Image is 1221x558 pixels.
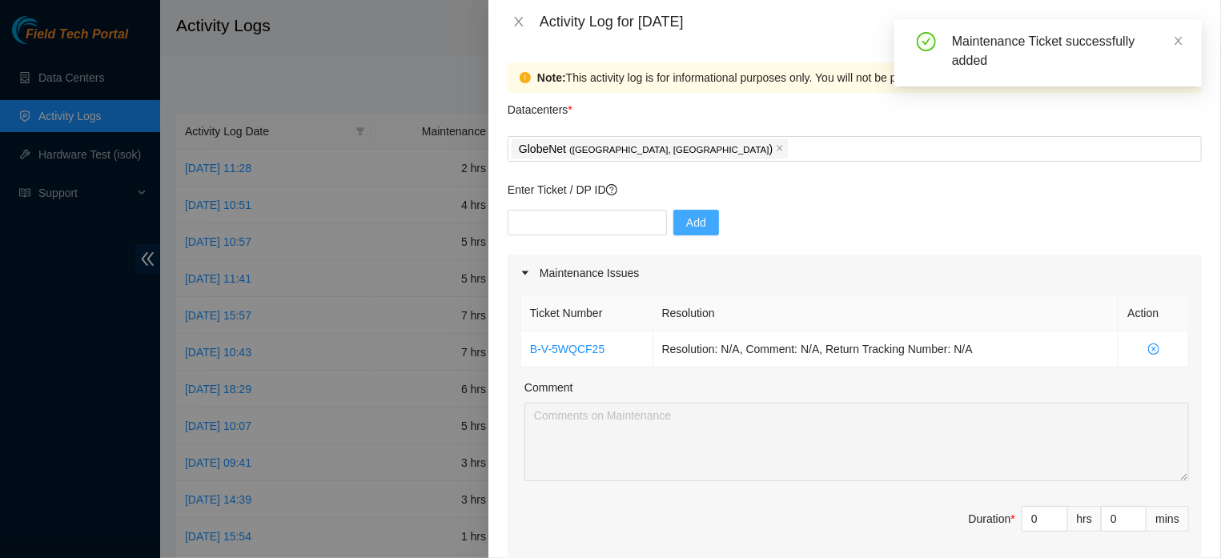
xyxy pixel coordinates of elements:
[653,331,1119,367] td: Resolution: N/A, Comment: N/A, Return Tracking Number: N/A
[969,510,1015,528] div: Duration
[524,403,1189,481] textarea: Comment
[508,181,1202,199] p: Enter Ticket / DP ID
[1147,506,1189,532] div: mins
[686,214,706,231] span: Add
[508,14,530,30] button: Close
[521,295,653,331] th: Ticket Number
[653,295,1119,331] th: Resolution
[520,72,531,83] span: exclamation-circle
[537,69,566,86] strong: Note:
[569,145,769,155] span: ( [GEOGRAPHIC_DATA], [GEOGRAPHIC_DATA]
[512,15,525,28] span: close
[1068,506,1102,532] div: hrs
[508,93,572,118] p: Datacenters
[917,32,936,51] span: check-circle
[519,140,773,159] p: GlobeNet )
[524,379,573,396] label: Comment
[520,268,530,278] span: caret-right
[1119,295,1189,331] th: Action
[508,255,1202,291] div: Maintenance Issues
[1173,35,1184,46] span: close
[776,144,784,154] span: close
[952,32,1183,70] div: Maintenance Ticket successfully added
[673,210,719,235] button: Add
[540,13,1202,30] div: Activity Log for [DATE]
[530,343,604,355] a: B-V-5WQCF25
[606,184,617,195] span: question-circle
[1127,343,1179,355] span: close-circle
